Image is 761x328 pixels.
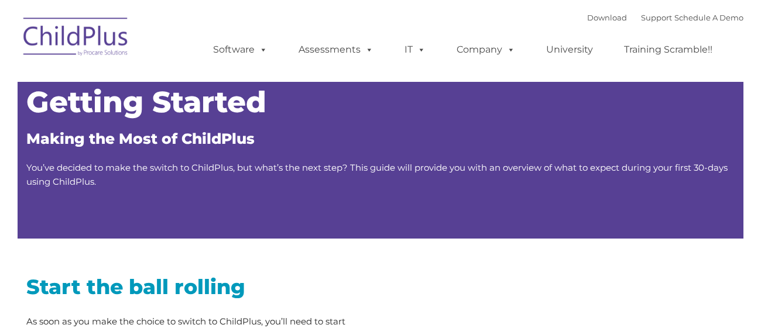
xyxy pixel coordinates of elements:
[26,274,372,300] h2: Start the ball rolling
[26,162,728,187] span: You’ve decided to make the switch to ChildPlus, but what’s the next step? This guide will provide...
[612,38,724,61] a: Training Scramble!!
[445,38,527,61] a: Company
[587,13,627,22] a: Download
[393,38,437,61] a: IT
[674,13,743,22] a: Schedule A Demo
[641,13,672,22] a: Support
[587,13,743,22] font: |
[534,38,605,61] a: University
[26,130,255,147] span: Making the Most of ChildPlus
[287,38,385,61] a: Assessments
[18,9,135,68] img: ChildPlus by Procare Solutions
[201,38,279,61] a: Software
[26,84,266,120] span: Getting Started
